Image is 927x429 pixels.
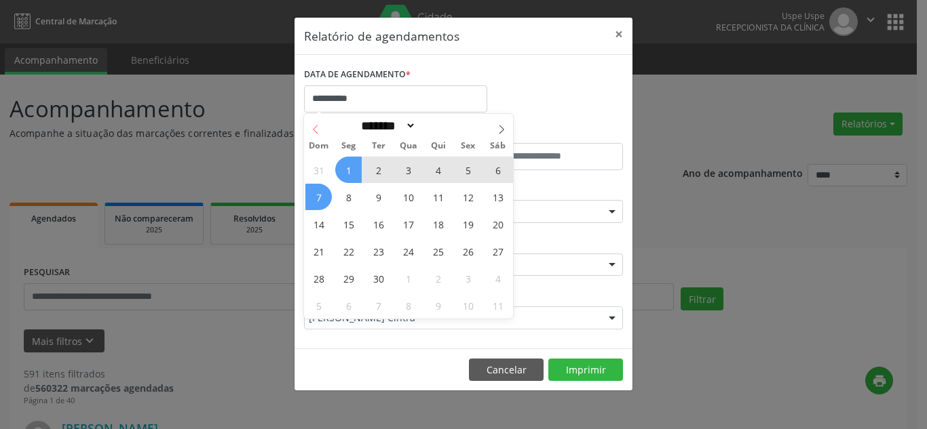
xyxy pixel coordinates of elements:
span: Setembro 26, 2025 [455,238,481,264]
span: Setembro 19, 2025 [455,211,481,237]
span: Setembro 18, 2025 [425,211,451,237]
span: Setembro 17, 2025 [395,211,421,237]
span: Outubro 11, 2025 [485,292,511,319]
span: Setembro 1, 2025 [335,157,362,183]
span: Outubro 8, 2025 [395,292,421,319]
span: Setembro 5, 2025 [455,157,481,183]
span: Outubro 6, 2025 [335,292,362,319]
span: Setembro 2, 2025 [365,157,392,183]
span: Outubro 10, 2025 [455,292,481,319]
span: Sáb [483,142,513,150]
span: Seg [334,142,364,150]
span: Outubro 1, 2025 [395,265,421,291]
span: Setembro 28, 2025 [305,265,332,291]
span: Setembro 23, 2025 [365,238,392,264]
span: Sex [453,142,483,150]
span: Setembro 25, 2025 [425,238,451,264]
h5: Relatório de agendamentos [304,27,459,45]
span: Setembro 15, 2025 [335,211,362,237]
select: Month [356,119,416,133]
span: Setembro 10, 2025 [395,184,421,210]
span: Setembro 29, 2025 [335,265,362,291]
span: Ter [364,142,394,150]
span: Setembro 12, 2025 [455,184,481,210]
label: DATA DE AGENDAMENTO [304,64,411,85]
span: Setembro 22, 2025 [335,238,362,264]
span: Setembro 7, 2025 [305,184,332,210]
span: Setembro 16, 2025 [365,211,392,237]
span: Outubro 3, 2025 [455,265,481,291]
span: Outubro 2, 2025 [425,265,451,291]
span: Setembro 3, 2025 [395,157,421,183]
button: Imprimir [548,359,623,382]
span: Setembro 30, 2025 [365,265,392,291]
span: Outubro 4, 2025 [485,265,511,291]
span: Setembro 6, 2025 [485,157,511,183]
span: Setembro 8, 2025 [335,184,362,210]
span: Setembro 9, 2025 [365,184,392,210]
span: Setembro 27, 2025 [485,238,511,264]
span: Qui [423,142,453,150]
button: Cancelar [469,359,544,382]
span: Setembro 20, 2025 [485,211,511,237]
span: Setembro 14, 2025 [305,211,332,237]
span: Setembro 4, 2025 [425,157,451,183]
span: Outubro 5, 2025 [305,292,332,319]
span: Agosto 31, 2025 [305,157,332,183]
span: Setembro 11, 2025 [425,184,451,210]
input: Year [416,119,461,133]
span: Setembro 13, 2025 [485,184,511,210]
span: Setembro 21, 2025 [305,238,332,264]
span: Setembro 24, 2025 [395,238,421,264]
label: ATÉ [467,122,623,143]
span: Qua [394,142,423,150]
span: Outubro 9, 2025 [425,292,451,319]
span: Outubro 7, 2025 [365,292,392,319]
button: Close [605,18,632,51]
span: Dom [304,142,334,150]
